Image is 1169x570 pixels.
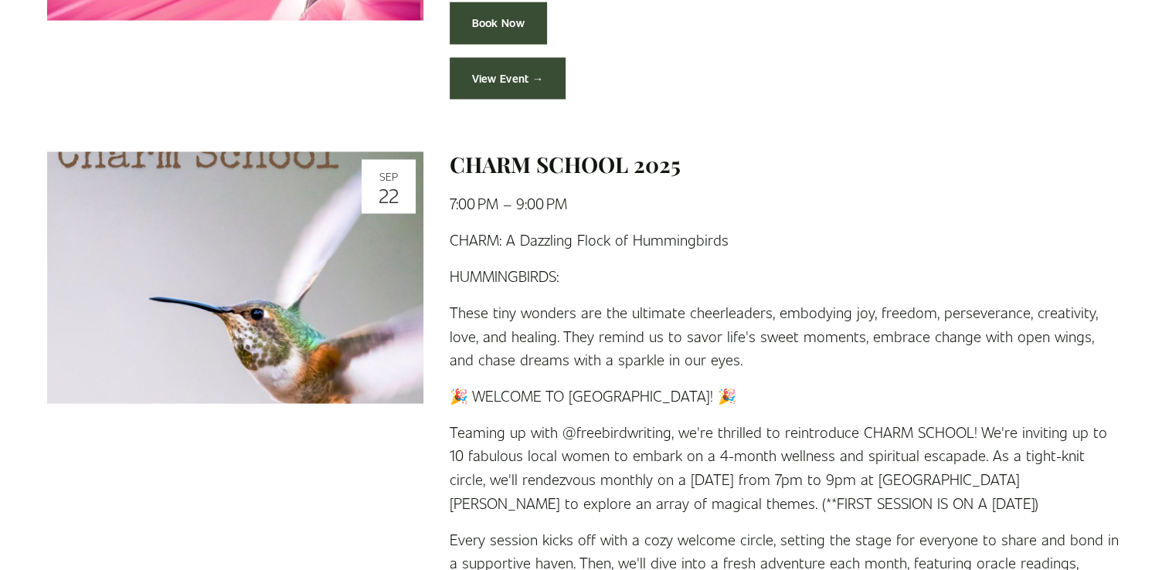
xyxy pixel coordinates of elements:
[47,151,423,403] img: CHARM SCHOOL 2025
[450,300,1123,371] p: These tiny wonders are the ultimate cheerleaders, embodying joy, freedom, perseverance, creativit...
[450,227,1123,251] p: CHARM: A Dazzling Flock of Hummingbirds
[366,184,411,204] div: 22
[366,171,411,182] div: Sep
[450,383,1123,407] p: 🎉 WELCOME TO [GEOGRAPHIC_DATA]! 🎉
[516,193,567,212] time: 9:00 PM
[450,150,681,178] a: CHARM SCHOOL 2025
[450,419,1123,514] p: Teaming up with @freebirdwriting, we're thrilled to reintroduce CHARM SCHOOL! We're inviting up t...
[450,263,1123,287] p: HUMMINGBIRDS:
[450,193,498,212] time: 7:00 PM
[450,57,566,100] a: View Event →
[450,2,547,44] a: Book Now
